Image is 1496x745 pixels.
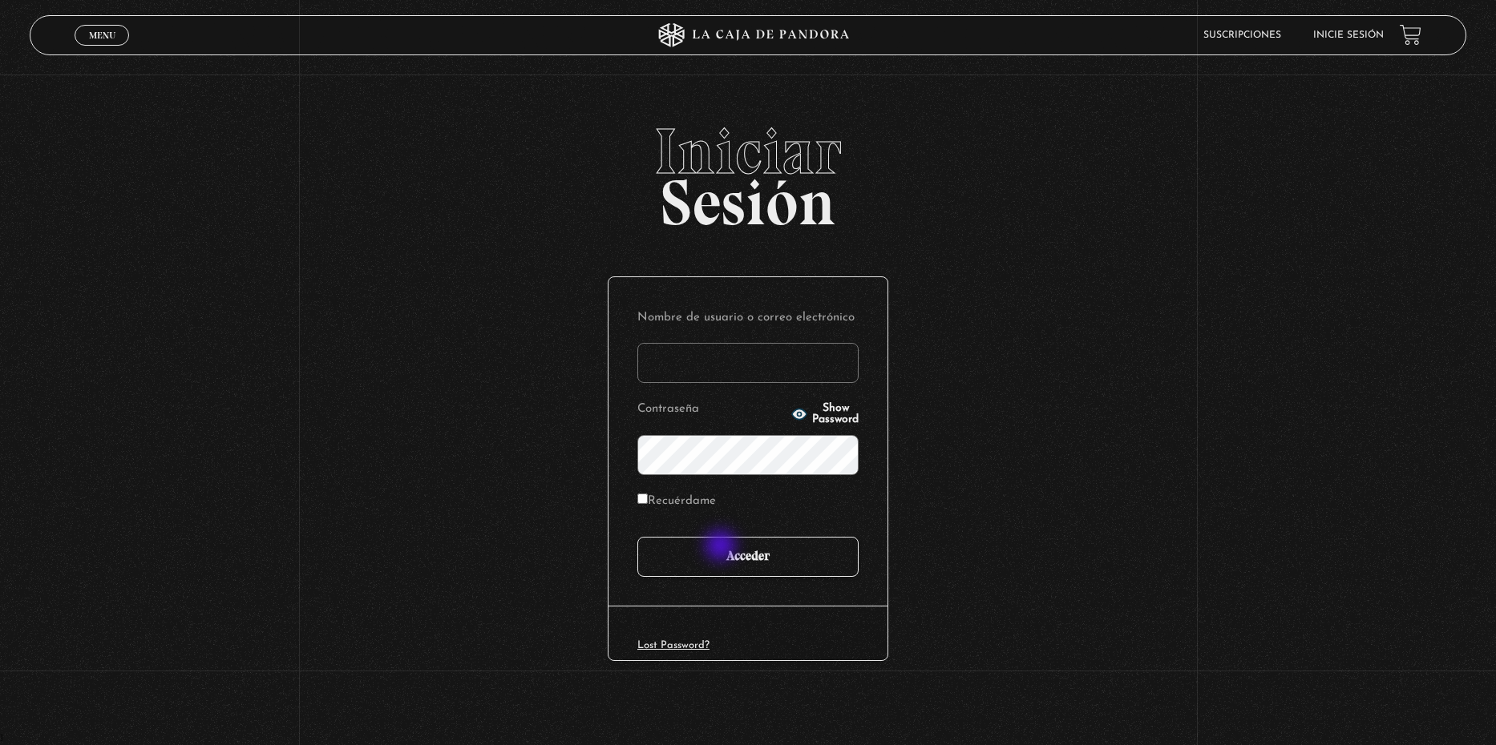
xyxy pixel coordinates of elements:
span: Menu [89,30,115,40]
span: Show Password [812,403,859,425]
h2: Sesión [30,119,1466,222]
a: Lost Password? [637,640,710,650]
button: Show Password [791,403,859,425]
a: Suscripciones [1203,30,1281,40]
input: Acceder [637,537,859,577]
label: Nombre de usuario o correo electrónico [637,306,859,331]
label: Recuérdame [637,489,716,514]
span: Cerrar [83,43,121,54]
input: Recuérdame [637,493,648,504]
a: Inicie sesión [1313,30,1384,40]
span: Iniciar [30,119,1466,183]
label: Contraseña [637,397,786,422]
a: View your shopping cart [1400,24,1421,46]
